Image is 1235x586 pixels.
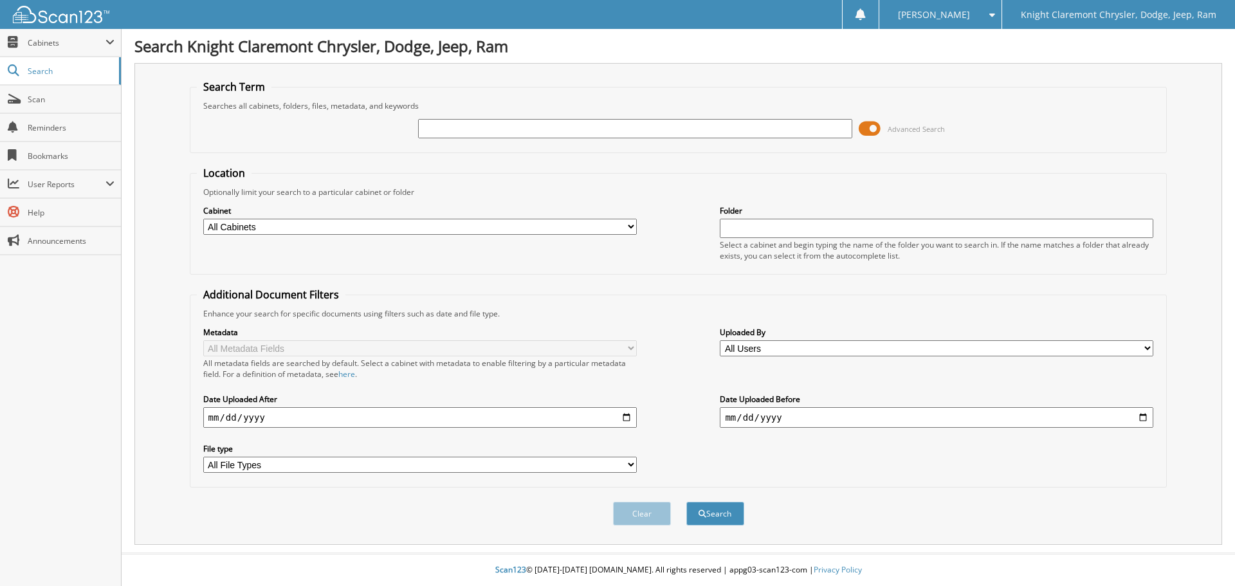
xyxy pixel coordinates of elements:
div: Select a cabinet and begin typing the name of the folder you want to search in. If the name match... [720,239,1153,261]
span: Advanced Search [888,124,945,134]
span: Help [28,207,114,218]
span: User Reports [28,179,105,190]
label: Metadata [203,327,637,338]
span: Scan123 [495,564,526,575]
label: Folder [720,205,1153,216]
button: Clear [613,502,671,526]
a: here [338,369,355,380]
legend: Additional Document Filters [197,288,345,302]
legend: Search Term [197,80,271,94]
div: Searches all cabinets, folders, files, metadata, and keywords [197,100,1160,111]
span: Search [28,66,113,77]
img: scan123-logo-white.svg [13,6,109,23]
label: Cabinet [203,205,637,216]
a: Privacy Policy [814,564,862,575]
div: All metadata fields are searched by default. Select a cabinet with metadata to enable filtering b... [203,358,637,380]
label: Date Uploaded After [203,394,637,405]
span: Reminders [28,122,114,133]
span: Bookmarks [28,151,114,161]
label: Date Uploaded Before [720,394,1153,405]
div: Optionally limit your search to a particular cabinet or folder [197,187,1160,197]
legend: Location [197,166,252,180]
span: Knight Claremont Chrysler, Dodge, Jeep, Ram [1021,11,1216,19]
span: [PERSON_NAME] [898,11,970,19]
span: Scan [28,94,114,105]
span: Cabinets [28,37,105,48]
label: File type [203,443,637,454]
input: start [203,407,637,428]
div: Enhance your search for specific documents using filters such as date and file type. [197,308,1160,319]
div: © [DATE]-[DATE] [DOMAIN_NAME]. All rights reserved | appg03-scan123-com | [122,554,1235,586]
input: end [720,407,1153,428]
span: Announcements [28,235,114,246]
label: Uploaded By [720,327,1153,338]
h1: Search Knight Claremont Chrysler, Dodge, Jeep, Ram [134,35,1222,57]
button: Search [686,502,744,526]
